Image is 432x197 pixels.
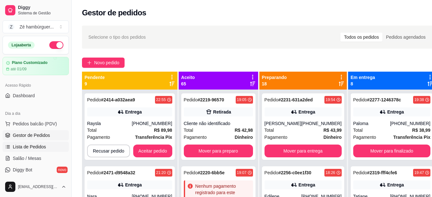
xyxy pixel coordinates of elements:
span: Diggy Bot [13,167,32,173]
div: Dia a dia [3,108,69,119]
span: Dashboard [13,92,35,99]
div: Acesso Rápido [3,80,69,91]
a: KDS [3,176,69,186]
button: Recusar pedido [87,145,130,157]
button: Pedidos balcão (PDV) [3,119,69,129]
span: Pedido [353,97,367,102]
div: 19:05 [237,97,247,102]
p: 8 [351,81,375,87]
a: DiggySistema de Gestão [3,3,69,18]
strong: # 2277-1246378c [367,97,401,102]
button: Mover para preparo [184,145,253,157]
span: Sistema de Gestão [18,11,66,16]
p: Pendente [85,74,105,81]
h2: Gestor de pedidos [82,8,146,18]
div: Entrega [298,109,315,115]
p: 9 [85,81,105,87]
span: Pedido [353,170,367,175]
p: 65 [181,81,195,87]
p: Aceito [181,74,195,81]
span: Pedido [184,97,198,102]
a: Dashboard [3,91,69,101]
span: Selecione o tipo dos pedidos [88,34,146,41]
div: Zé hambúrguer ... [20,24,54,30]
div: Entrega [298,182,315,188]
span: Pedido [184,170,198,175]
div: 19:54 [326,97,335,102]
button: Mover para finalizado [353,145,430,157]
strong: R$ 43,99 [323,128,342,133]
strong: # 2220-6bb5e [198,170,224,175]
strong: # 2256-c0ee1f30 [278,170,311,175]
span: Total [265,127,274,134]
span: Total [184,127,193,134]
div: Entrega [387,182,404,188]
strong: R$ 42,98 [235,128,253,133]
strong: # 2219-96570 [198,97,224,102]
button: Alterar Status [49,41,63,49]
div: 21:20 [156,170,166,175]
button: [EMAIL_ADDRESS][DOMAIN_NAME] [3,179,69,194]
a: Lista de Pedidos [3,142,69,152]
span: Pedido [87,170,101,175]
span: [EMAIL_ADDRESS][DOMAIN_NAME] [18,184,59,189]
strong: Transferência Pix [135,135,172,140]
span: Gestor de Pedidos [13,132,50,138]
div: Entrega [125,109,142,115]
a: Salão / Mesas [3,153,69,163]
span: Pagamento [265,134,288,141]
article: Plano Customizado [12,60,47,65]
strong: Dinheiro [235,135,253,140]
p: 18 [262,81,287,87]
span: Salão / Mesas [13,155,41,162]
a: Gestor de Pedidos [3,130,69,140]
strong: Dinheiro [323,135,342,140]
strong: R$ 38,99 [412,128,430,133]
div: 18:26 [326,170,335,175]
span: Pedidos balcão (PDV) [13,121,57,127]
a: Diggy Botnovo [3,165,69,175]
div: Retirada [213,109,231,115]
div: [PHONE_NUMBER] [132,120,172,127]
span: Diggy [18,5,66,11]
p: Preparando [262,74,287,81]
span: Pagamento [87,134,110,141]
article: até 01/09 [11,67,27,72]
span: Lista de Pedidos [13,144,46,150]
div: 19:47 [414,170,424,175]
strong: # 2231-631a2ded [278,97,313,102]
strong: # 2414-a032aea9 [101,97,135,102]
div: Entrega [387,109,404,115]
button: Select a team [3,20,69,33]
div: 22:55 [156,97,166,102]
div: Raysla [87,120,132,127]
div: [PHONE_NUMBER] [301,120,342,127]
span: Pagamento [353,134,376,141]
div: Loja aberta [8,42,35,49]
button: Novo pedido [82,58,125,68]
span: Pedido [265,170,279,175]
span: Pedido [87,97,101,102]
strong: R$ 89,98 [154,128,172,133]
div: Paloma [353,120,390,127]
div: Pedidos agendados [382,33,429,42]
div: Entrega [125,182,142,188]
div: Cliente não identificado [184,120,253,127]
strong: Transferência Pix [393,135,430,140]
span: Pagamento [184,134,207,141]
span: Novo pedido [94,59,119,66]
div: Todos os pedidos [340,33,382,42]
p: Em entrega [351,74,375,81]
strong: # 2471-d9548a32 [101,170,135,175]
button: Mover para entrega [265,145,342,157]
a: Plano Customizadoaté 01/09 [3,57,69,75]
span: Total [353,127,363,134]
span: plus [87,60,92,65]
div: [PHONE_NUMBER] [390,120,430,127]
strong: # 2319-fff4cfe6 [367,170,397,175]
span: Total [87,127,97,134]
span: Z [8,24,14,30]
button: Aceitar pedido [133,145,172,157]
div: 19:07 [237,170,247,175]
div: 19:38 [414,97,424,102]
